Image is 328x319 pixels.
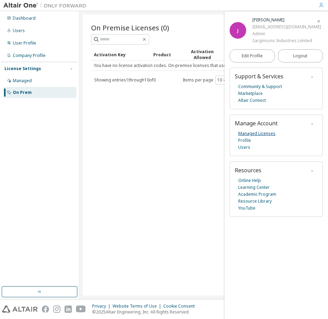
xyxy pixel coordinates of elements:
[242,53,263,59] span: Edit Profile
[238,90,263,97] a: Marketplace
[92,309,199,315] p: © 2025 Altair Engineering, Inc. All Rights Reserved.
[3,2,90,9] img: Altair One
[237,28,239,33] span: J
[42,306,49,313] img: facebook.svg
[238,83,282,90] a: Community & Support
[13,53,46,58] div: Company Profile
[94,77,156,83] span: Showing entries 1 through 10 of 0
[13,16,36,21] div: Dashboard
[235,119,278,127] span: Manage Account
[65,306,72,313] img: linkedin.svg
[13,90,32,95] div: On Prem
[252,30,321,37] div: Admin
[91,23,169,32] span: On Premise Licenses (0)
[235,72,283,80] span: Support & Services
[252,23,321,30] div: [EMAIL_ADDRESS][DOMAIN_NAME]
[238,184,270,191] a: Learning Center
[238,97,266,104] a: Altair Connect
[92,303,113,309] div: Privacy
[235,166,261,174] span: Resources
[238,144,250,151] a: Users
[252,17,321,23] div: James Rayner
[278,49,323,62] button: Logout
[91,60,289,71] td: You have no license activation codes. On-premise licenses that use an activation code will appear...
[76,306,86,313] img: youtube.svg
[13,28,25,33] div: Users
[217,77,226,83] button: 10
[113,303,163,309] div: Website Terms of Use
[13,78,32,84] div: Managed
[2,306,38,313] img: altair_logo.svg
[238,177,261,184] a: Online Help
[13,40,36,46] div: User Profile
[238,137,251,144] a: Profile
[238,205,255,212] a: YouTube
[238,191,276,198] a: Academic Program
[94,49,148,60] div: Activation Key
[163,303,199,309] div: Cookie Consent
[188,49,217,60] div: Activation Allowed
[222,49,251,60] div: Activation Left
[252,37,321,44] div: Sarginsons Industries Limited
[238,198,272,205] a: Resource Library
[153,49,182,60] div: Product
[53,306,60,313] img: instagram.svg
[238,130,276,137] a: Managed Licenses
[4,66,41,71] div: License Settings
[293,52,307,59] span: Logout
[183,76,228,85] span: Items per page
[230,49,275,62] a: Edit Profile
